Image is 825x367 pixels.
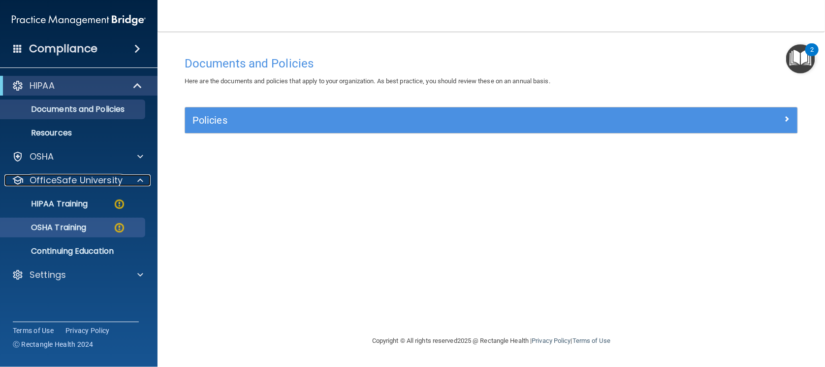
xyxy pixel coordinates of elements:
[12,269,143,281] a: Settings
[185,77,550,85] span: Here are the documents and policies that apply to your organization. As best practice, you should...
[30,151,54,163] p: OSHA
[6,199,88,209] p: HIPAA Training
[192,115,637,126] h5: Policies
[65,326,110,335] a: Privacy Policy
[12,151,143,163] a: OSHA
[810,50,814,63] div: 2
[30,80,55,92] p: HIPAA
[29,42,97,56] h4: Compliance
[113,198,126,210] img: warning-circle.0cc9ac19.png
[12,174,143,186] a: OfficeSafe University
[6,104,141,114] p: Documents and Policies
[30,174,123,186] p: OfficeSafe University
[13,339,94,349] span: Ⓒ Rectangle Health 2024
[6,246,141,256] p: Continuing Education
[13,326,54,335] a: Terms of Use
[113,222,126,234] img: warning-circle.0cc9ac19.png
[786,44,815,73] button: Open Resource Center, 2 new notifications
[12,10,146,30] img: PMB logo
[532,337,571,344] a: Privacy Policy
[572,337,610,344] a: Terms of Use
[312,325,671,357] div: Copyright © All rights reserved 2025 @ Rectangle Health | |
[192,112,790,128] a: Policies
[6,128,141,138] p: Resources
[185,57,798,70] h4: Documents and Policies
[6,223,86,233] p: OSHA Training
[12,80,143,92] a: HIPAA
[30,269,66,281] p: Settings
